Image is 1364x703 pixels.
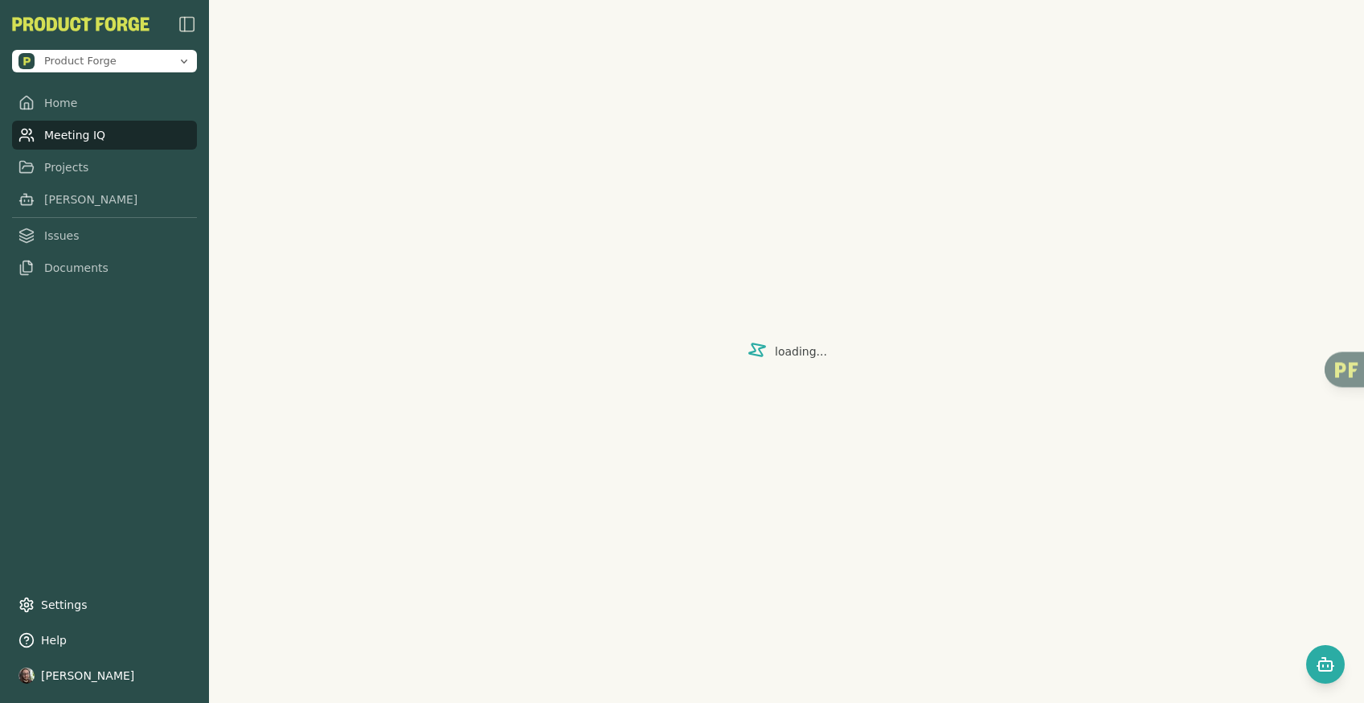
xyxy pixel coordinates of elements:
a: Settings [12,590,197,619]
button: Open organization switcher [12,50,197,72]
a: Issues [12,221,197,250]
a: [PERSON_NAME] [12,185,197,214]
img: sidebar [178,14,197,34]
a: Documents [12,253,197,282]
button: PF-Logo [12,17,150,31]
img: profile [18,668,35,684]
a: Projects [12,153,197,182]
span: Product Forge [44,54,117,68]
button: [PERSON_NAME] [12,661,197,690]
button: Help [12,626,197,655]
img: Product Forge [12,17,150,31]
img: Product Forge [18,53,35,69]
button: Open chat [1306,645,1345,684]
p: loading... [775,343,827,360]
a: Home [12,88,197,117]
a: Meeting IQ [12,121,197,150]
